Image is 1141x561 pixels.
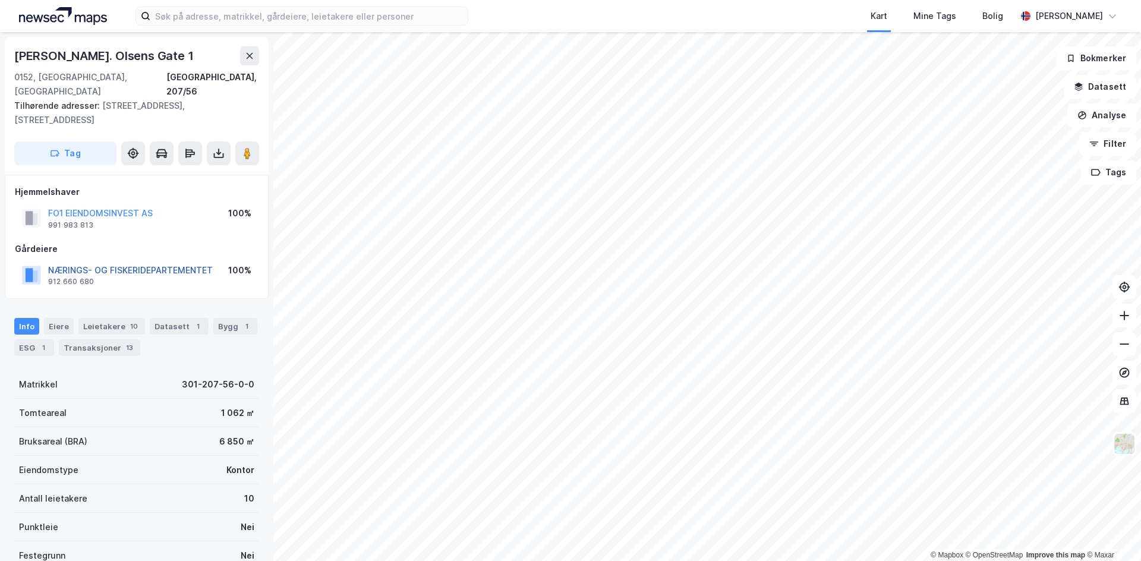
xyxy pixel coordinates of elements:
[128,320,140,332] div: 10
[19,520,58,534] div: Punktleie
[44,318,74,335] div: Eiere
[1067,103,1136,127] button: Analyse
[226,463,254,477] div: Kontor
[182,377,254,392] div: 301-207-56-0-0
[15,242,259,256] div: Gårdeiere
[150,7,468,25] input: Søk på adresse, matrikkel, gårdeiere, leietakere eller personer
[931,551,963,559] a: Mapbox
[966,551,1023,559] a: OpenStreetMap
[19,406,67,420] div: Tomteareal
[228,263,251,278] div: 100%
[59,339,140,356] div: Transaksjoner
[19,463,78,477] div: Eiendomstype
[244,491,254,506] div: 10
[19,7,107,25] img: logo.a4113a55bc3d86da70a041830d287a7e.svg
[241,520,254,534] div: Nei
[14,339,54,356] div: ESG
[982,9,1003,23] div: Bolig
[15,185,259,199] div: Hjemmelshaver
[1082,504,1141,561] iframe: Chat Widget
[48,220,93,230] div: 991 983 813
[241,320,253,332] div: 1
[14,46,196,65] div: [PERSON_NAME]. Olsens Gate 1
[192,320,204,332] div: 1
[871,9,887,23] div: Kart
[78,318,145,335] div: Leietakere
[1081,160,1136,184] button: Tags
[124,342,135,354] div: 13
[14,318,39,335] div: Info
[14,99,250,127] div: [STREET_ADDRESS], [STREET_ADDRESS]
[219,434,254,449] div: 6 850 ㎡
[1079,132,1136,156] button: Filter
[19,377,58,392] div: Matrikkel
[228,206,251,220] div: 100%
[19,491,87,506] div: Antall leietakere
[14,70,166,99] div: 0152, [GEOGRAPHIC_DATA], [GEOGRAPHIC_DATA]
[1026,551,1085,559] a: Improve this map
[14,100,102,111] span: Tilhørende adresser:
[913,9,956,23] div: Mine Tags
[150,318,209,335] div: Datasett
[1056,46,1136,70] button: Bokmerker
[221,406,254,420] div: 1 062 ㎡
[1064,75,1136,99] button: Datasett
[1035,9,1103,23] div: [PERSON_NAME]
[1113,433,1136,455] img: Z
[166,70,259,99] div: [GEOGRAPHIC_DATA], 207/56
[213,318,257,335] div: Bygg
[37,342,49,354] div: 1
[19,434,87,449] div: Bruksareal (BRA)
[48,277,94,286] div: 912 660 680
[14,141,116,165] button: Tag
